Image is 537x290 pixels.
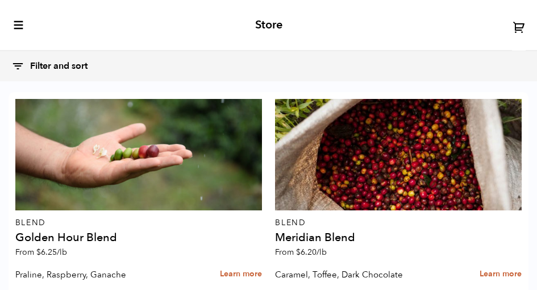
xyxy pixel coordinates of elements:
button: Filter and sort [11,54,99,78]
bdi: 6.20 [296,247,327,258]
span: $ [36,247,41,258]
span: /lb [317,247,327,258]
h4: Golden Hour Blend [15,232,262,243]
p: Blend [275,219,522,227]
p: Caramel, Toffee, Dark Chocolate [275,266,423,283]
h4: Meridian Blend [275,232,522,243]
a: Learn more [220,262,262,287]
span: From [15,247,67,258]
span: $ [296,247,301,258]
p: Praline, Raspberry, Ganache [15,266,164,283]
a: Learn more [480,262,522,287]
h2: Store [255,18,282,32]
span: /lb [57,247,67,258]
span: From [275,247,327,258]
bdi: 6.25 [36,247,67,258]
p: Blend [15,219,262,227]
button: toggle-mobile-menu [11,19,24,31]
